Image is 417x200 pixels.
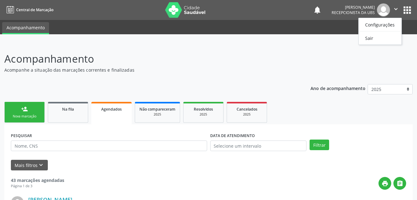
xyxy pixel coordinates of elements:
[2,22,49,34] a: Acompanhamento
[11,177,64,183] strong: 43 marcações agendadas
[377,3,390,17] img: img
[4,5,53,15] a: Central de Marcação
[11,131,32,140] label: PESQUISAR
[378,177,391,190] button: print
[382,180,388,187] i: print
[11,183,64,189] div: Página 1 de 3
[16,7,53,12] span: Central de Marcação
[390,3,402,17] button: 
[11,160,48,171] button: Mais filtroskeyboard_arrow_down
[231,112,262,117] div: 2025
[139,107,175,112] span: Não compareceram
[359,20,401,29] a: Configurações
[11,140,207,151] input: Nome, CNS
[359,34,401,42] a: Sair
[210,140,307,151] input: Selecione um intervalo
[332,5,375,10] div: [PERSON_NAME]
[4,51,290,67] p: Acompanhamento
[21,106,28,112] div: person_add
[310,84,365,92] p: Ano de acompanhamento
[313,6,322,14] button: notifications
[194,107,213,112] span: Resolvidos
[62,107,74,112] span: Na fila
[392,6,399,12] i: 
[210,131,255,140] label: DATA DE ATENDIMENTO
[397,180,403,187] i: 
[101,107,122,112] span: Agendados
[139,112,175,117] div: 2025
[4,67,290,73] p: Acompanhe a situação das marcações correntes e finalizadas
[188,112,219,117] div: 2025
[402,5,413,16] button: apps
[38,162,44,169] i: keyboard_arrow_down
[393,177,406,190] button: 
[358,18,402,45] ul: 
[9,114,40,119] div: Nova marcação
[332,10,375,15] span: Recepcionista da UBS
[310,140,329,150] button: Filtrar
[237,107,257,112] span: Cancelados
